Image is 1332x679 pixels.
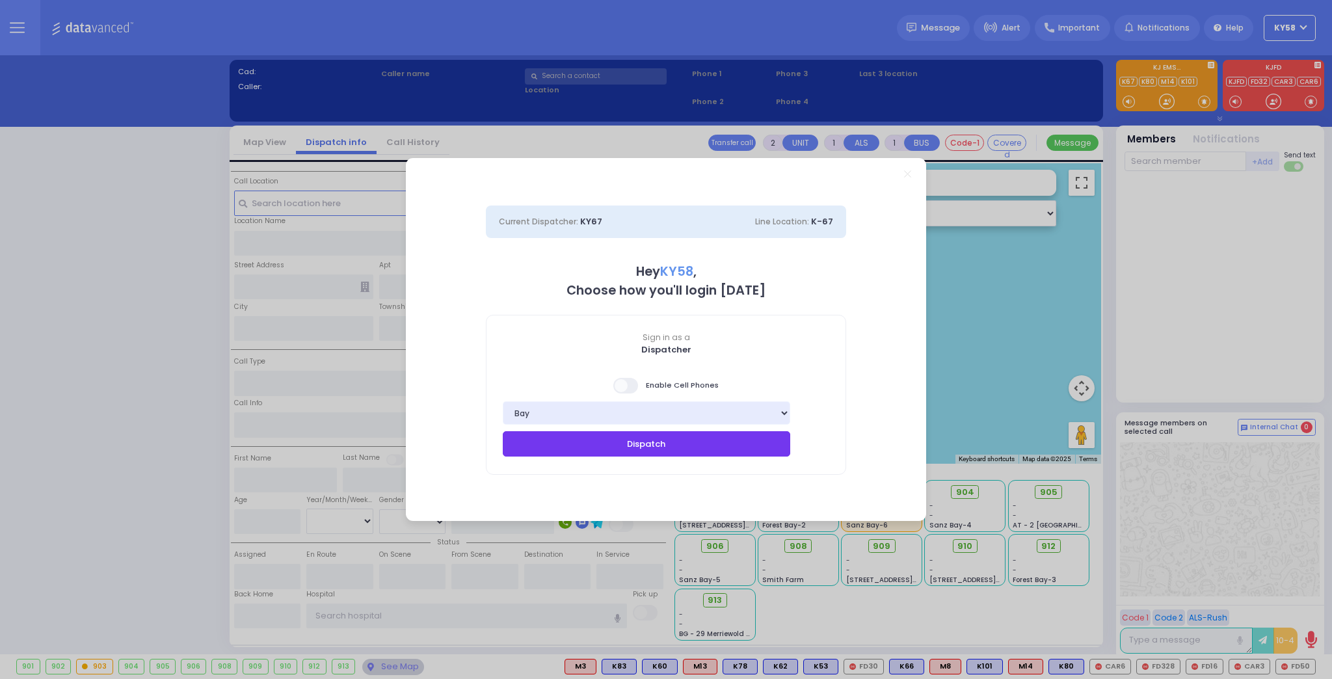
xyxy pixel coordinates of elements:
[660,263,693,280] span: KY58
[636,263,697,280] b: Hey ,
[755,216,809,227] span: Line Location:
[503,431,790,456] button: Dispatch
[566,282,766,299] b: Choose how you'll login [DATE]
[904,170,911,178] a: Close
[499,216,578,227] span: Current Dispatcher:
[580,215,602,228] span: KY67
[811,215,833,228] span: K-67
[486,332,846,343] span: Sign in as a
[613,377,719,395] span: Enable Cell Phones
[641,343,691,356] b: Dispatcher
